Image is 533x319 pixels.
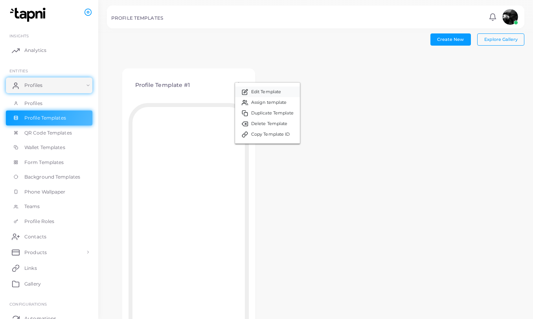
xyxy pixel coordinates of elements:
span: Duplicate Template [251,110,294,116]
span: Phone Wallpaper [24,188,66,195]
a: avatar [500,9,520,25]
span: Teams [24,203,40,210]
span: Edit Template [251,89,281,95]
span: Gallery [24,280,41,288]
h5: PROFILE TEMPLATES [111,15,163,21]
span: Profiles [24,100,42,107]
button: Explore Gallery [477,33,524,45]
a: Products [6,244,92,260]
button: Create New [430,33,471,45]
a: Gallery [6,276,92,291]
a: Links [6,260,92,276]
a: QR Code Templates [6,125,92,140]
img: avatar [502,9,518,25]
a: Phone Wallpaper [6,184,92,199]
span: Assign template [251,100,287,106]
span: Analytics [24,47,46,54]
a: Teams [6,199,92,214]
a: Analytics [6,42,92,58]
span: Profile Templates [24,114,66,122]
span: Create New [437,37,464,42]
span: ENTITIES [9,68,28,73]
span: Delete Template [251,121,288,127]
a: Profiles [6,77,92,93]
span: Contacts [24,233,46,240]
span: Form Templates [24,159,64,166]
span: Explore Gallery [484,37,518,42]
a: Profiles [6,96,92,111]
span: Wallet Templates [24,144,65,151]
span: Copy Template ID [251,131,290,138]
a: Wallet Templates [6,140,92,155]
h4: Profile Template #1 [135,82,190,89]
a: Profile Roles [6,214,92,229]
span: Profile Roles [24,218,54,225]
img: logo [7,7,51,22]
a: Contacts [6,229,92,244]
span: Configurations [9,302,47,306]
span: Profiles [24,82,42,89]
a: Profile Templates [6,111,92,125]
a: Background Templates [6,170,92,184]
a: Form Templates [6,155,92,170]
span: INSIGHTS [9,33,29,38]
span: Background Templates [24,173,80,181]
span: Links [24,265,37,272]
span: QR Code Templates [24,129,72,136]
span: Products [24,249,47,256]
